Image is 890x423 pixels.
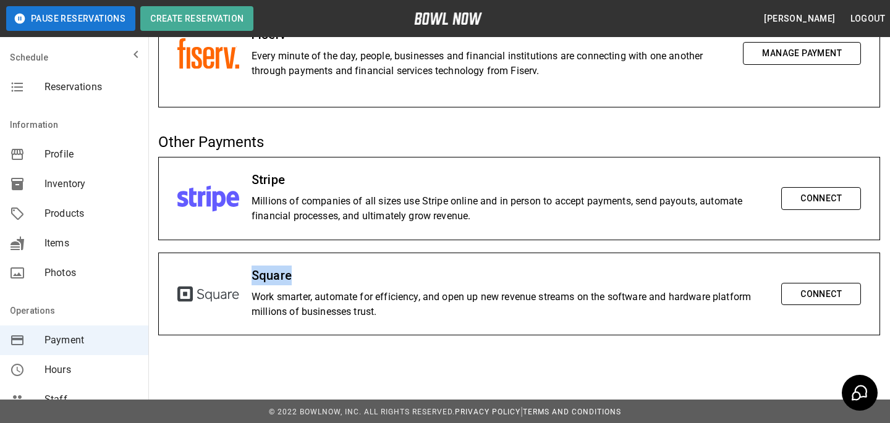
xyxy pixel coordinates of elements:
[523,408,621,416] a: Terms and Conditions
[269,408,455,416] span: © 2022 BowlNow, Inc. All Rights Reserved.
[455,408,520,416] a: Privacy Policy
[44,266,138,280] span: Photos
[252,290,769,319] p: Work smarter, automate for efficiency, and open up new revenue streams on the software and hardwa...
[177,38,239,70] img: fiserv.svg
[44,206,138,221] span: Products
[44,177,138,191] span: Inventory
[44,333,138,348] span: Payment
[845,7,890,30] button: Logout
[781,283,861,306] button: Connect
[177,185,239,211] img: stripe.svg
[44,392,138,407] span: Staff
[252,194,769,224] p: Millions of companies of all sizes use Stripe online and in person to accept payments, send payou...
[252,49,731,78] p: Every minute of the day, people, businesses and financial institutions are connecting with one an...
[252,266,769,285] h6: Square
[177,286,239,302] img: square.svg
[44,362,138,377] span: Hours
[781,187,861,210] button: Connect
[6,6,135,31] button: Pause Reservations
[252,170,769,190] h6: Stripe
[44,236,138,251] span: Items
[140,6,253,31] button: Create Reservation
[743,42,861,65] button: Manage Payment
[158,132,880,152] h5: Other Payments
[759,7,840,30] button: [PERSON_NAME]
[44,80,138,94] span: Reservations
[414,12,482,25] img: logo
[44,147,138,162] span: Profile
